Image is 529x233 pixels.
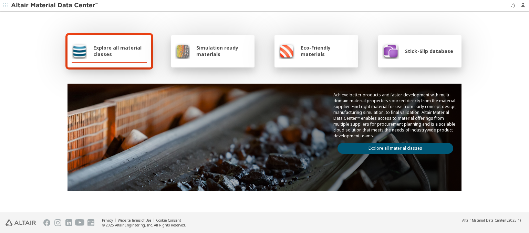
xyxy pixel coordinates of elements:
[102,223,186,227] div: © 2025 Altair Engineering, Inc. All Rights Reserved.
[462,218,521,223] div: (v2025.1)
[72,43,87,59] img: Explore all material classes
[405,48,453,54] span: Stick-Slip database
[333,92,457,139] p: Achieve better products and faster development with multi-domain material properties sourced dire...
[156,218,181,223] a: Cookie Consent
[279,43,294,59] img: Eco-Friendly materials
[118,218,151,223] a: Website Terms of Use
[175,43,190,59] img: Simulation ready materials
[301,44,354,57] span: Eco-Friendly materials
[102,218,113,223] a: Privacy
[338,143,453,154] a: Explore all material classes
[11,2,99,9] img: Altair Material Data Center
[196,44,250,57] span: Simulation ready materials
[462,218,506,223] span: Altair Material Data Center
[6,220,36,226] img: Altair Engineering
[382,43,399,59] img: Stick-Slip database
[93,44,147,57] span: Explore all material classes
